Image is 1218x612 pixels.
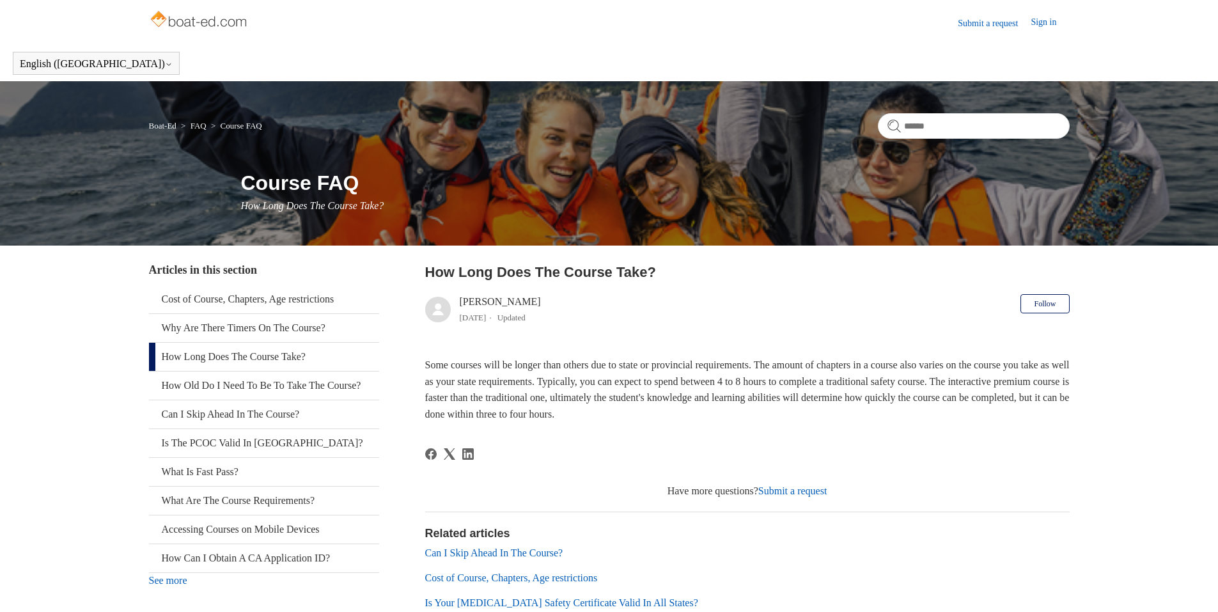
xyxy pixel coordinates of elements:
button: English ([GEOGRAPHIC_DATA]) [20,58,173,70]
a: Is Your [MEDICAL_DATA] Safety Certificate Valid In All States? [425,597,698,608]
button: Follow Article [1020,294,1069,313]
span: How Long Does The Course Take? [241,200,384,211]
li: FAQ [178,121,208,130]
p: Some courses will be longer than others due to state or provincial requirements. The amount of ch... [425,357,1070,422]
a: How Can I Obtain A CA Application ID? [149,544,379,572]
a: Accessing Courses on Mobile Devices [149,515,379,544]
a: How Long Does The Course Take? [149,343,379,371]
h1: Course FAQ [241,168,1070,198]
a: LinkedIn [462,448,474,460]
a: Is The PCOC Valid In [GEOGRAPHIC_DATA]? [149,429,379,457]
input: Search [878,113,1070,139]
a: How Old Do I Need To Be To Take The Course? [149,372,379,400]
svg: Share this page on LinkedIn [462,448,474,460]
li: Updated [497,313,526,322]
a: Cost of Course, Chapters, Age restrictions [149,285,379,313]
li: Boat-Ed [149,121,179,130]
a: Why Are There Timers On The Course? [149,314,379,342]
a: Cost of Course, Chapters, Age restrictions [425,572,598,583]
a: Can I Skip Ahead In The Course? [149,400,379,428]
li: Course FAQ [208,121,262,130]
img: Boat-Ed Help Center home page [149,8,251,33]
div: [PERSON_NAME] [460,294,541,325]
a: Submit a request [758,485,827,496]
a: Sign in [1031,15,1069,31]
a: See more [149,575,187,586]
a: FAQ [191,121,207,130]
a: Course FAQ [221,121,262,130]
time: 03/21/2024, 11:28 [460,313,487,322]
a: X Corp [444,448,455,460]
h2: Related articles [425,525,1070,542]
h2: How Long Does The Course Take? [425,262,1070,283]
svg: Share this page on X Corp [444,448,455,460]
svg: Share this page on Facebook [425,448,437,460]
a: Submit a request [958,17,1031,30]
a: Boat-Ed [149,121,176,130]
a: What Is Fast Pass? [149,458,379,486]
span: Articles in this section [149,263,257,276]
div: Have more questions? [425,483,1070,499]
a: What Are The Course Requirements? [149,487,379,515]
a: Can I Skip Ahead In The Course? [425,547,563,558]
a: Facebook [425,448,437,460]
